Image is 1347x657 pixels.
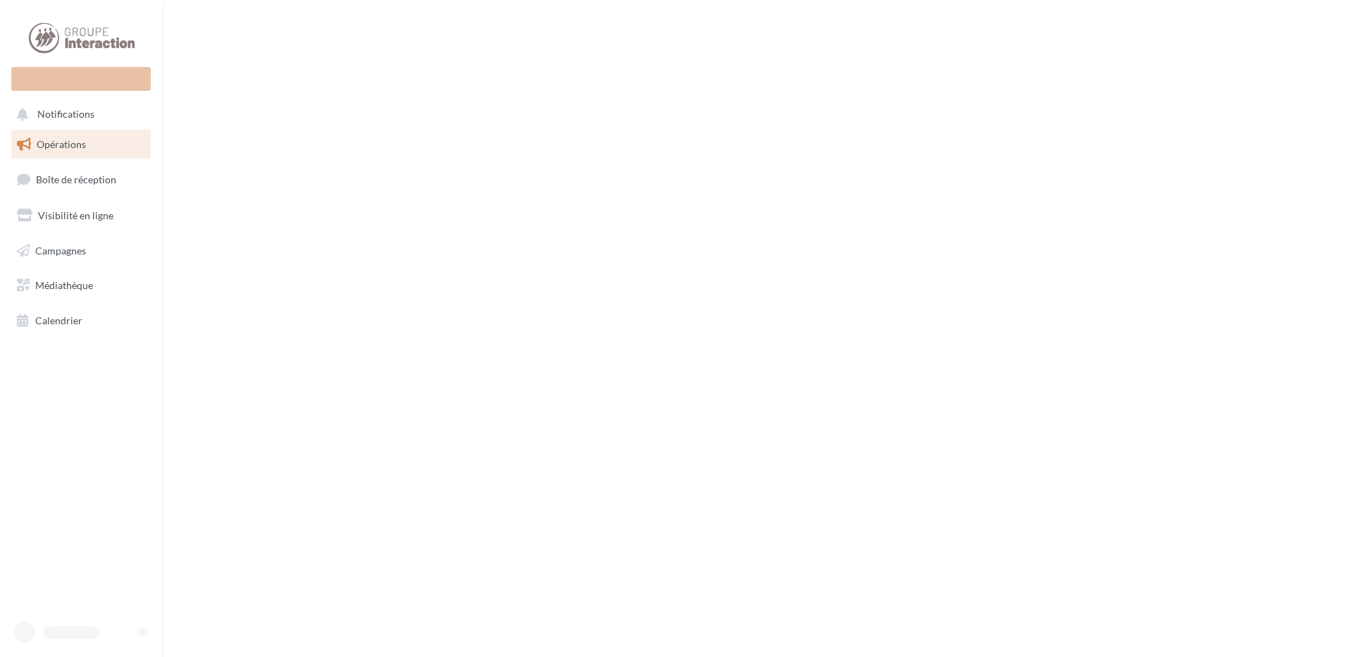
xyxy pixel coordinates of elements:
[37,109,94,121] span: Notifications
[8,164,154,195] a: Boîte de réception
[35,279,93,291] span: Médiathèque
[11,67,151,91] div: Nouvelle campagne
[8,236,154,266] a: Campagnes
[8,130,154,159] a: Opérations
[8,201,154,231] a: Visibilité en ligne
[35,314,82,326] span: Calendrier
[8,306,154,336] a: Calendrier
[38,209,113,221] span: Visibilité en ligne
[8,271,154,300] a: Médiathèque
[35,244,86,256] span: Campagnes
[37,138,86,150] span: Opérations
[36,173,116,185] span: Boîte de réception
